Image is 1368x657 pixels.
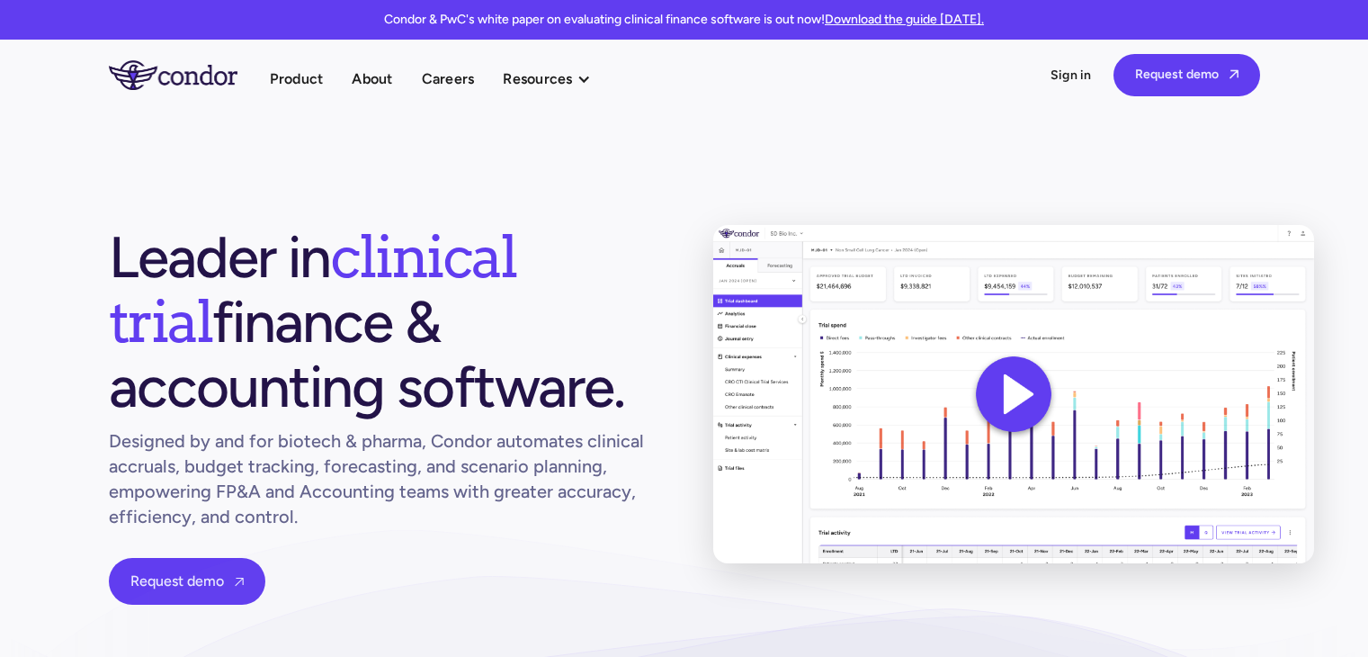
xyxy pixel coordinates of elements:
span: clinical trial [109,221,516,356]
h1: Designed by and for biotech & pharma, Condor automates clinical accruals, budget tracking, foreca... [109,428,656,529]
div: Resources [503,67,572,91]
a: Request demo [1113,54,1260,96]
a: home [109,60,270,89]
a: Product [270,67,324,91]
a: About [352,67,392,91]
p: Condor & PwC's white paper on evaluating clinical finance software is out now! [384,11,984,29]
a: Request demo [109,558,265,605]
a: Sign in [1051,67,1092,85]
a: Download the guide [DATE]. [825,12,984,27]
h1: Leader in finance & accounting software. [109,225,656,419]
a: Careers [422,67,475,91]
span:  [235,576,244,588]
span:  [1229,68,1238,80]
div: Resources [503,67,608,91]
